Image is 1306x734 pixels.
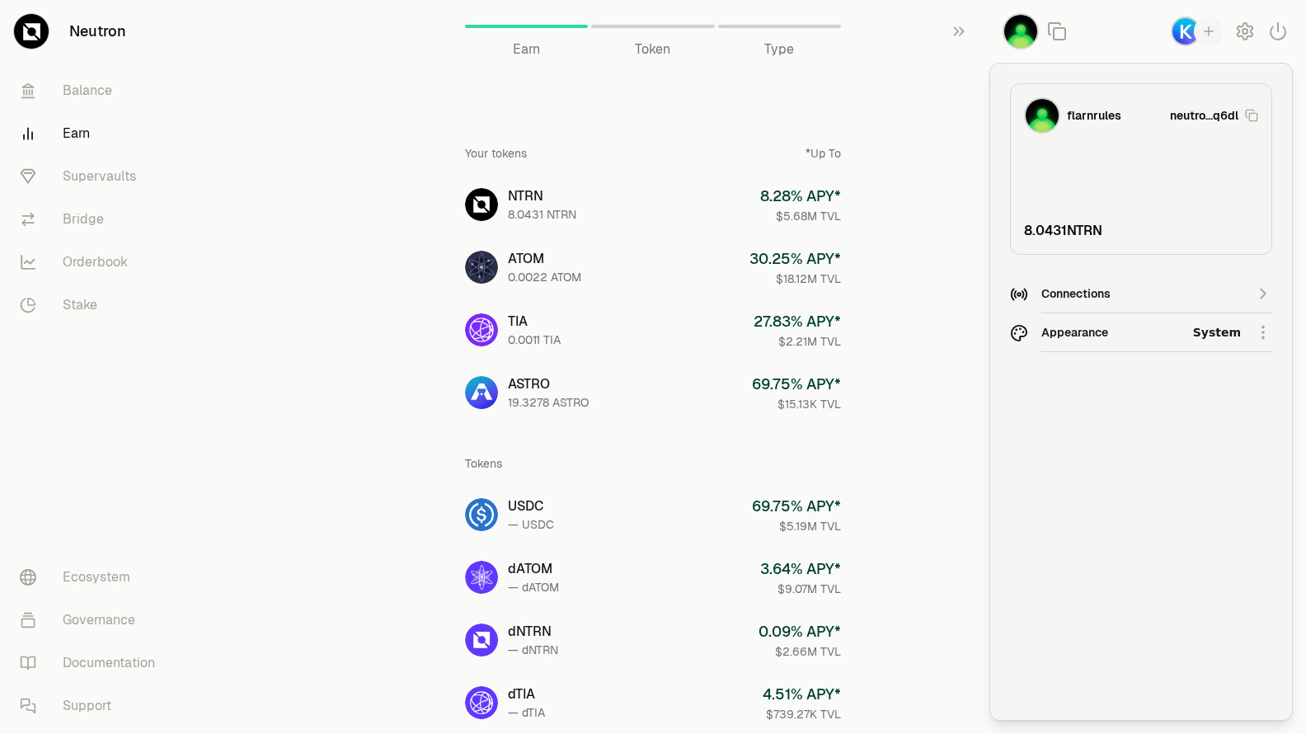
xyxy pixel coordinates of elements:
[508,394,589,411] div: 19.3278 ASTRO
[7,556,178,599] a: Ecosystem
[508,186,576,206] div: NTRN
[1010,275,1272,313] button: Connections
[465,145,527,162] div: Your tokens
[752,396,841,412] div: $15.13K TVL
[1067,107,1121,124] div: flarnrules
[465,455,502,472] div: Tokens
[7,112,178,155] a: Earn
[452,548,854,607] a: dATOMdATOM— dATOM3.64% APY*$9.07M TVL
[508,312,561,332] div: TIA
[752,373,841,396] div: 69.75 % APY*
[760,208,841,224] div: $5.68M TVL
[763,706,841,722] div: $739.27K TVL
[465,498,498,531] img: USDC
[465,376,498,409] img: ASTRO
[508,206,576,223] div: 8.0431 NTRN
[452,363,854,422] a: ASTROASTRO19.3278 ASTRO69.75% APY*$15.13K TVL
[465,7,588,46] a: Earn
[1003,13,1039,49] img: flarnrules
[465,686,498,719] img: dTIA
[508,374,589,394] div: ASTRO
[7,599,178,642] a: Governance
[763,683,841,706] div: 4.51 % APY*
[806,145,841,162] div: *Up To
[7,198,178,241] a: Bridge
[1170,107,1258,124] button: neutro...q6dl
[1041,324,1180,341] div: Appearance
[7,155,178,198] a: Supervaults
[752,495,841,518] div: 69.75 % APY*
[508,622,558,642] div: dNTRN
[452,610,854,670] a: dNTRNdNTRN— dNTRN0.09% APY*$2.66M TVL
[1024,97,1060,134] img: flarnrules
[508,685,545,704] div: dTIA
[513,40,540,59] span: Earn
[754,333,841,350] div: $2.21M TVL
[1170,107,1238,124] span: neutro...q6dl
[7,685,178,727] a: Support
[1041,285,1241,302] div: Connections
[508,704,545,721] div: — dTIA
[764,40,794,59] span: Type
[452,673,854,732] a: dTIAdTIA— dTIA4.51% APY*$739.27K TVL
[754,310,841,333] div: 27.83 % APY*
[508,642,558,658] div: — dNTRN
[452,238,854,297] a: ATOMATOM0.0022 ATOM30.25% APY*$18.12M TVL
[452,485,854,544] a: USDCUSDC— USDC69.75% APY*$5.19M TVL
[7,241,178,284] a: Orderbook
[508,516,554,533] div: — USDC
[749,271,841,287] div: $18.12M TVL
[465,313,498,346] img: TIA
[760,185,841,208] div: 8.28 % APY*
[7,284,178,327] a: Stake
[1193,324,1241,341] span: System
[1010,313,1272,352] button: AppearanceSystem
[452,300,854,360] a: TIATIA0.0011 TIA27.83% APY*$2.21M TVL
[635,40,670,59] span: Token
[1024,221,1258,241] div: 8.0431 NTRN
[752,518,841,534] div: $5.19M TVL
[508,249,581,269] div: ATOM
[7,69,178,112] a: Balance
[749,247,841,271] div: 30.25 % APY*
[508,269,581,285] div: 0.0022 ATOM
[465,188,498,221] img: NTRN
[760,558,841,581] div: 3.64 % APY*
[759,643,841,660] div: $2.66M TVL
[508,332,561,348] div: 0.0011 TIA
[1171,16,1200,46] img: Keplr
[508,559,559,579] div: dATOM
[465,561,498,594] img: dATOM
[759,620,841,643] div: 0.09 % APY*
[465,623,498,656] img: dNTRN
[452,175,854,234] a: NTRNNTRN8.0431 NTRN8.28% APY*$5.68M TVL
[508,579,559,595] div: — dATOM
[7,642,178,685] a: Documentation
[465,251,498,284] img: ATOM
[508,496,554,516] div: USDC
[760,581,841,597] div: $9.07M TVL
